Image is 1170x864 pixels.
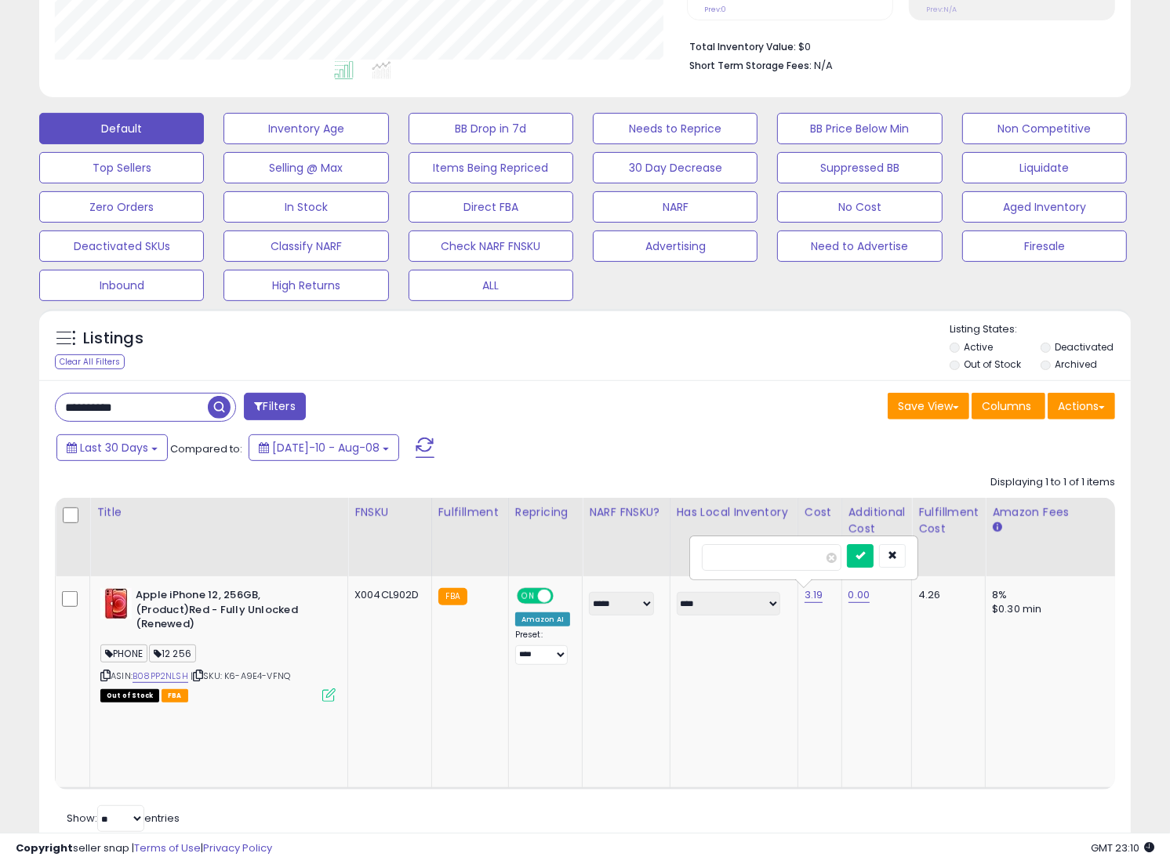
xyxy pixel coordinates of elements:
img: 41e1NOvMCCL._SL40_.jpg [100,588,132,619]
span: [DATE]-10 - Aug-08 [272,440,380,456]
div: Clear All Filters [55,354,125,369]
span: Last 30 Days [80,440,148,456]
div: Fulfillment Cost [918,504,979,537]
button: Deactivated SKUs [39,231,204,262]
span: Show: entries [67,811,180,826]
button: Firesale [962,231,1127,262]
p: Listing States: [950,322,1131,337]
div: 4.26 [918,588,973,602]
button: Actions [1048,393,1115,419]
label: Out of Stock [964,358,1021,371]
div: ASIN: [100,588,336,700]
button: Check NARF FNSKU [409,231,573,262]
strong: Copyright [16,840,73,855]
b: Short Term Storage Fees: [689,59,812,72]
small: Prev: N/A [926,5,957,14]
th: CSV column name: cust_attr_4_NARF FNSKU? [583,498,670,576]
button: High Returns [223,270,388,301]
button: Liquidate [962,152,1127,183]
span: OFF [551,590,576,603]
button: [DATE]-10 - Aug-08 [249,434,399,461]
a: B08PP2NLSH [133,670,188,683]
div: FNSKU [354,504,425,521]
label: Deactivated [1056,340,1114,354]
button: Need to Advertise [777,231,942,262]
span: | SKU: K6-A9E4-VFNQ [191,670,290,682]
div: Amazon AI [515,612,570,626]
span: ON [518,590,538,603]
button: Filters [244,393,305,420]
button: Advertising [593,231,758,262]
div: X004CL902D [354,588,420,602]
button: Columns [972,393,1045,419]
div: $0.30 min [992,602,1122,616]
button: Save View [888,393,969,419]
span: FBA [162,689,188,702]
button: No Cost [777,191,942,223]
div: Additional Cost [848,504,906,537]
button: Items Being Repriced [409,152,573,183]
th: CSV column name: cust_attr_2_Has Local Inventory [670,498,798,576]
button: Inbound [39,270,204,301]
li: $0 [689,36,1103,55]
button: BB Price Below Min [777,113,942,144]
button: BB Drop in 7d [409,113,573,144]
span: 12 256 [149,644,196,663]
button: Non Competitive [962,113,1127,144]
div: Displaying 1 to 1 of 1 items [990,475,1115,490]
button: In Stock [223,191,388,223]
button: Last 30 Days [56,434,168,461]
button: Top Sellers [39,152,204,183]
label: Archived [1056,358,1098,371]
button: NARF [593,191,758,223]
button: 30 Day Decrease [593,152,758,183]
span: PHONE [100,644,147,663]
a: Terms of Use [134,840,201,855]
button: Selling @ Max [223,152,388,183]
button: Needs to Reprice [593,113,758,144]
div: seller snap | | [16,841,272,856]
div: Repricing [515,504,576,521]
h5: Listings [83,328,144,350]
small: FBA [438,588,467,605]
div: Cost [805,504,835,521]
div: Amazon Fees [992,504,1128,521]
button: ALL [409,270,573,301]
small: Prev: 0 [704,5,726,14]
button: Suppressed BB [777,152,942,183]
span: N/A [814,58,833,73]
div: Fulfillment [438,504,502,521]
div: Preset: [515,630,570,665]
button: Default [39,113,204,144]
button: Inventory Age [223,113,388,144]
a: Privacy Policy [203,840,272,855]
button: Direct FBA [409,191,573,223]
a: 0.00 [848,587,870,603]
b: Total Inventory Value: [689,40,796,53]
a: 3.19 [805,587,823,603]
label: Active [964,340,993,354]
button: Zero Orders [39,191,204,223]
span: All listings that are currently out of stock and unavailable for purchase on Amazon [100,689,159,702]
div: Has Local Inventory [677,504,791,521]
small: Amazon Fees. [992,521,1001,535]
span: Compared to: [170,441,242,456]
button: Classify NARF [223,231,388,262]
b: Apple iPhone 12, 256GB, (Product)Red - Fully Unlocked (Renewed) [136,588,326,636]
div: 8% [992,588,1122,602]
div: NARF FNSKU? [589,504,663,521]
span: 2025-09-8 23:10 GMT [1091,840,1154,855]
button: Aged Inventory [962,191,1127,223]
span: Columns [982,398,1031,414]
div: Title [96,504,341,521]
